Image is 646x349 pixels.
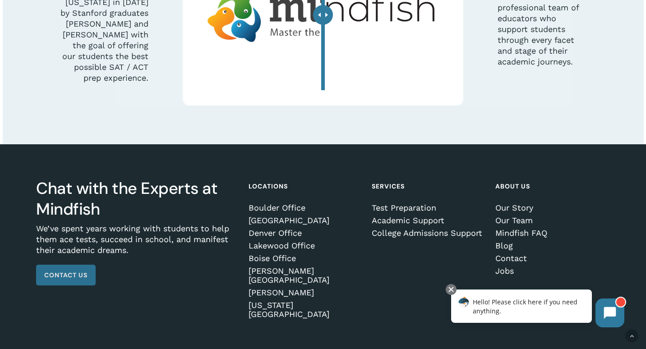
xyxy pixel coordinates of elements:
[249,178,360,194] h4: Locations
[249,254,360,263] a: Boise Office
[495,254,607,263] a: Contact
[36,265,96,285] a: Contact Us
[495,266,607,276] a: Jobs
[495,229,607,238] a: Mindfish FAQ
[372,203,484,212] a: Test Preparation
[249,203,360,212] a: Boulder Office
[36,223,237,265] p: We’ve spent years working with students to help them ace tests, succeed in school, and manifest t...
[372,178,484,194] h4: Services
[495,178,607,194] h4: About Us
[249,266,360,285] a: [PERSON_NAME][GEOGRAPHIC_DATA]
[249,229,360,238] a: Denver Office
[36,178,237,220] h3: Chat with the Experts at Mindfish
[495,203,607,212] a: Our Story
[249,288,360,297] a: [PERSON_NAME]
[372,229,484,238] a: College Admissions Support
[372,216,484,225] a: Academic Support
[495,216,607,225] a: Our Team
[442,282,633,336] iframe: Chatbot
[44,271,88,280] span: Contact Us
[495,241,607,250] a: Blog
[249,301,360,319] a: [US_STATE][GEOGRAPHIC_DATA]
[249,241,360,250] a: Lakewood Office
[249,216,360,225] a: [GEOGRAPHIC_DATA]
